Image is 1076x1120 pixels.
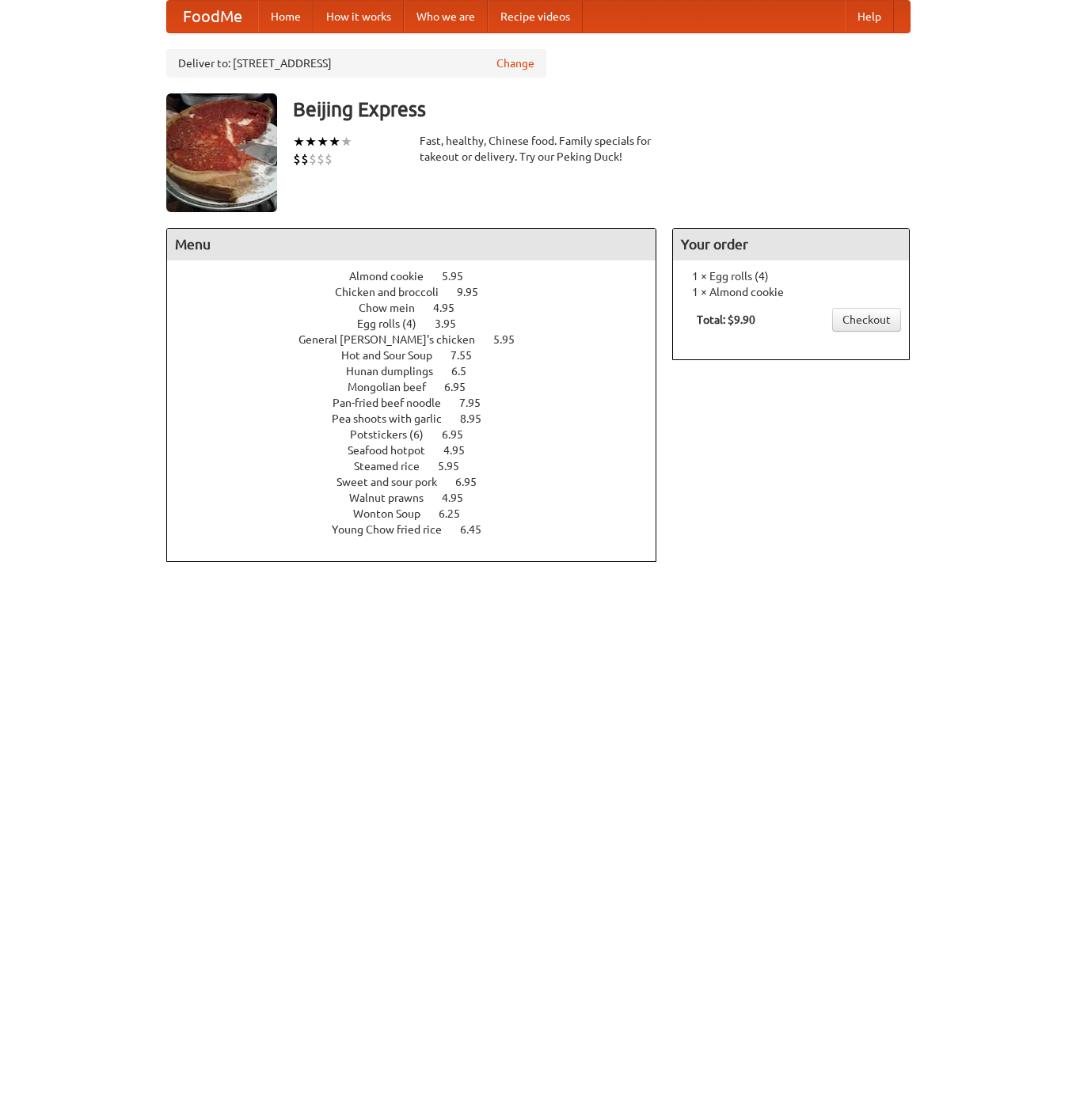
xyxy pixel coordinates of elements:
[681,284,901,300] li: 1 × Almond cookie
[309,150,317,168] li: $
[348,381,442,393] span: Mongolian beef
[433,302,470,314] span: 4.95
[359,302,431,314] span: Chow mein
[460,412,497,425] span: 8.95
[438,460,475,473] span: 5.95
[298,333,544,346] a: General [PERSON_NAME]'s chicken 5.95
[697,313,755,326] b: Total: $9.90
[332,412,511,425] a: Pea shoots with garlic 8.95
[167,229,656,260] h4: Menu
[832,308,901,332] a: Checkout
[333,397,510,409] a: Pan-fried beef noodle 7.95
[333,397,457,409] span: Pan-fried beef noodle
[341,349,501,362] a: Hot and Sour Soup 7.55
[420,133,657,165] div: Fast, healthy, Chinese food. Family specials for takeout or delivery. Try our Peking Duck!
[293,133,305,150] li: ★
[444,381,481,393] span: 6.95
[341,349,448,362] span: Hot and Sour Soup
[350,428,492,441] a: Potstickers (6) 6.95
[404,1,488,32] a: Who we are
[335,286,454,298] span: Chicken and broccoli
[845,1,894,32] a: Help
[442,428,479,441] span: 6.95
[332,412,458,425] span: Pea shoots with garlic
[443,444,481,457] span: 4.95
[314,1,404,32] a: How it works
[357,317,432,330] span: Egg rolls (4)
[301,150,309,168] li: $
[673,229,909,260] h4: Your order
[349,492,492,504] a: Walnut prawns 4.95
[325,150,333,168] li: $
[346,365,496,378] a: Hunan dumplings 6.5
[455,476,492,488] span: 6.95
[336,476,453,488] span: Sweet and sour pork
[442,270,479,283] span: 5.95
[317,133,329,150] li: ★
[439,507,476,520] span: 6.25
[348,444,494,457] a: Seafood hotpot 4.95
[340,133,352,150] li: ★
[332,523,458,536] span: Young Chow fried rice
[167,1,258,32] a: FoodMe
[435,317,472,330] span: 3.95
[442,492,479,504] span: 4.95
[354,460,435,473] span: Steamed rice
[335,286,508,298] a: Chicken and broccoli 9.95
[166,93,277,212] img: angular.jpg
[451,365,482,378] span: 6.5
[293,150,301,168] li: $
[350,428,439,441] span: Potstickers (6)
[451,349,488,362] span: 7.55
[305,133,317,150] li: ★
[348,381,495,393] a: Mongolian beef 6.95
[293,93,911,125] h3: Beijing Express
[336,476,506,488] a: Sweet and sour pork 6.95
[346,365,449,378] span: Hunan dumplings
[459,397,496,409] span: 7.95
[332,523,511,536] a: Young Chow fried rice 6.45
[349,270,439,283] span: Almond cookie
[493,333,530,346] span: 5.95
[317,150,325,168] li: $
[353,507,489,520] a: Wonton Soup 6.25
[354,460,489,473] a: Steamed rice 5.95
[488,1,583,32] a: Recipe videos
[457,286,494,298] span: 9.95
[258,1,314,32] a: Home
[359,302,484,314] a: Chow mein 4.95
[353,507,436,520] span: Wonton Soup
[329,133,340,150] li: ★
[348,444,441,457] span: Seafood hotpot
[349,492,439,504] span: Walnut prawns
[681,268,901,284] li: 1 × Egg rolls (4)
[460,523,497,536] span: 6.45
[298,333,491,346] span: General [PERSON_NAME]'s chicken
[496,55,534,71] a: Change
[166,49,546,78] div: Deliver to: [STREET_ADDRESS]
[357,317,485,330] a: Egg rolls (4) 3.95
[349,270,492,283] a: Almond cookie 5.95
